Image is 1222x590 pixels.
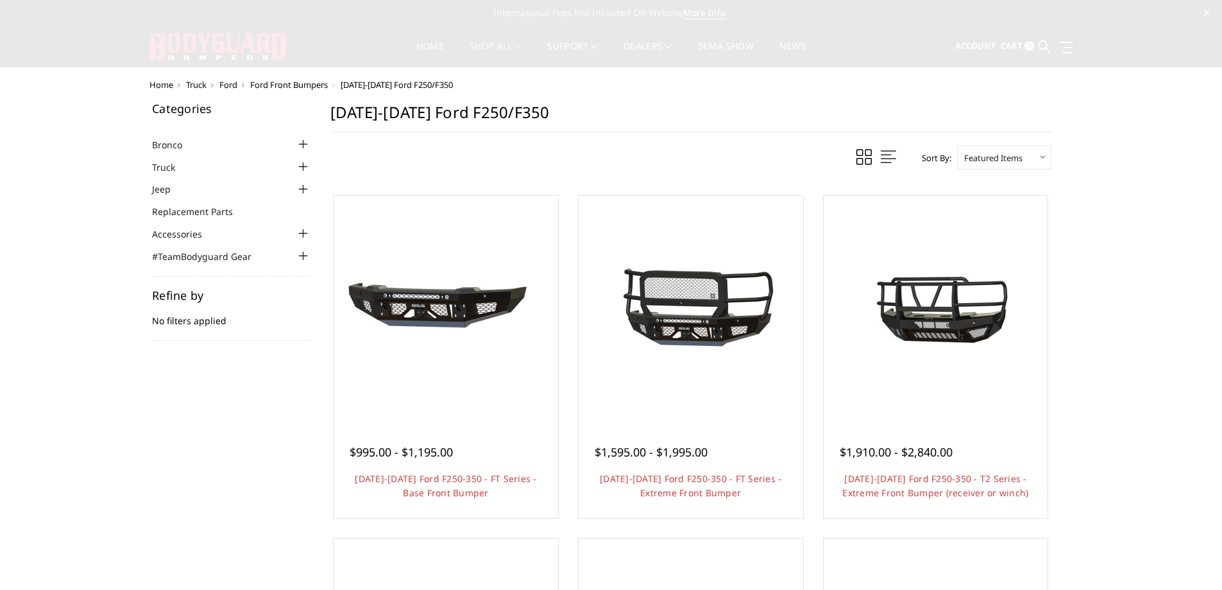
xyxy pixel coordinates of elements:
[152,250,267,263] a: #TeamBodyguard Gear
[915,148,951,168] label: Sort By:
[149,33,287,60] img: BODYGUARD BUMPERS
[350,444,453,460] span: $995.00 - $1,195.00
[779,42,806,67] a: News
[152,161,191,174] a: Truck
[955,29,996,64] a: Account
[149,79,173,91] a: Home
[582,199,800,417] a: 2023-2025 Ford F250-350 - FT Series - Extreme Front Bumper 2023-2025 Ford F250-350 - FT Series - ...
[1024,41,1034,51] span: 0
[955,40,996,51] span: Account
[355,473,536,499] a: [DATE]-[DATE] Ford F250-350 - FT Series - Base Front Bumper
[827,199,1045,417] a: 2023-2025 Ford F250-350 - T2 Series - Extreme Front Bumper (receiver or winch) 2023-2025 Ford F25...
[1001,40,1023,51] span: Cart
[330,103,1051,132] h1: [DATE]-[DATE] Ford F250/F350
[683,6,726,19] a: More Info
[152,182,187,196] a: Jeep
[219,79,237,91] a: Ford
[250,79,328,91] a: Ford Front Bumpers
[833,250,1038,365] img: 2023-2025 Ford F250-350 - T2 Series - Extreme Front Bumper (receiver or winch)
[152,138,198,152] a: Bronco
[152,290,311,301] h5: Refine by
[842,473,1028,499] a: [DATE]-[DATE] Ford F250-350 - T2 Series - Extreme Front Bumper (receiver or winch)
[595,444,708,460] span: $1,595.00 - $1,995.00
[698,42,754,67] a: SEMA Show
[341,79,453,91] span: [DATE]-[DATE] Ford F250/F350
[547,42,598,67] a: Support
[152,103,311,114] h5: Categories
[337,199,555,417] a: 2023-2025 Ford F250-350 - FT Series - Base Front Bumper
[152,205,249,218] a: Replacement Parts
[416,42,444,67] a: Home
[343,260,548,356] img: 2023-2025 Ford F250-350 - FT Series - Base Front Bumper
[1001,29,1034,64] a: Cart 0
[600,473,781,499] a: [DATE]-[DATE] Ford F250-350 - FT Series - Extreme Front Bumper
[840,444,953,460] span: $1,910.00 - $2,840.00
[152,227,218,241] a: Accessories
[470,42,522,67] a: shop all
[152,290,311,341] div: No filters applied
[624,42,672,67] a: Dealers
[186,79,207,91] a: Truck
